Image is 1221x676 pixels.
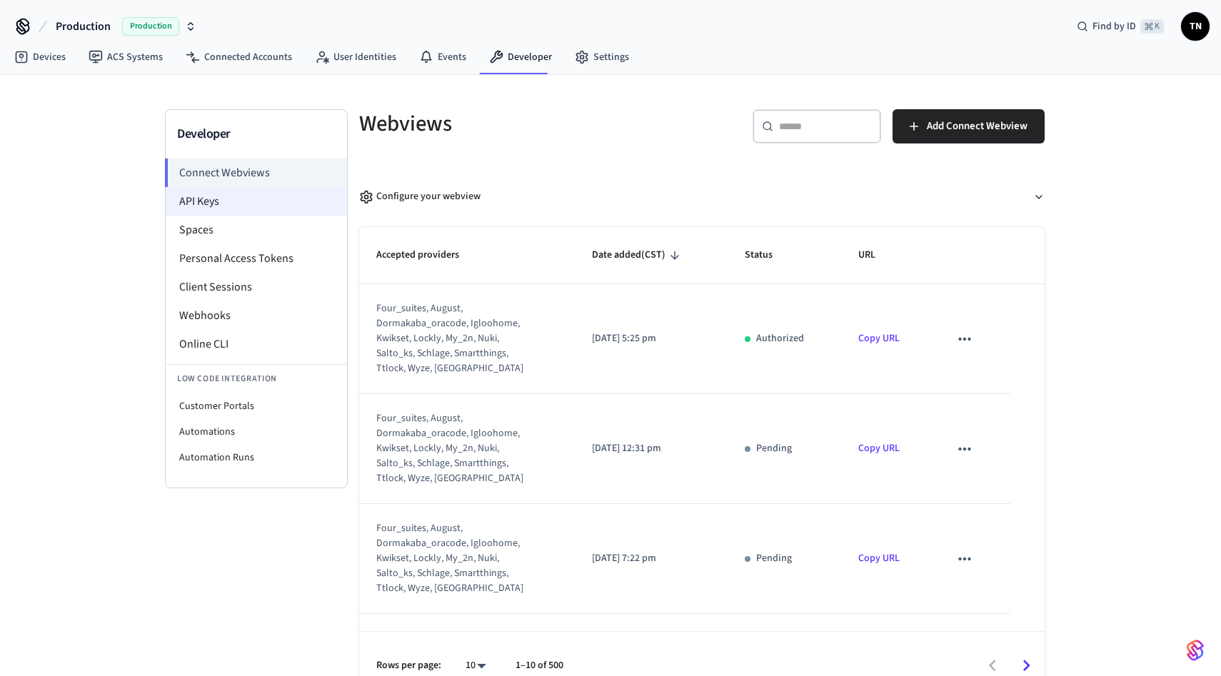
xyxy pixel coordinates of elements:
li: Automation Runs [166,445,347,470]
span: Production [56,18,111,35]
p: 1–10 of 500 [516,658,563,673]
span: TN [1182,14,1208,39]
h3: Developer [177,124,336,144]
a: Developer [478,44,563,70]
p: Rows per page: [376,658,441,673]
p: [DATE] 12:31 pm [592,441,710,456]
span: Production [122,17,179,36]
span: Status [745,244,791,266]
div: four_suites, august, dormakaba_oracode, igloohome, kwikset, lockly, my_2n, nuki, salto_ks, schlag... [376,301,540,376]
li: Webhooks [166,301,347,330]
span: URL [858,244,894,266]
p: Pending [756,551,792,566]
span: Date added(CST) [592,244,684,266]
div: Configure your webview [359,189,481,204]
li: Connect Webviews [165,158,347,187]
li: Personal Access Tokens [166,244,347,273]
a: Copy URL [858,441,900,455]
a: User Identities [303,44,408,70]
p: Pending [756,441,792,456]
li: Low Code Integration [166,364,347,393]
a: Copy URL [858,551,900,565]
a: Copy URL [858,331,900,345]
a: Devices [3,44,77,70]
span: Accepted providers [376,244,478,266]
li: Automations [166,419,347,445]
p: [DATE] 5:25 pm [592,331,710,346]
a: Settings [563,44,640,70]
li: Online CLI [166,330,347,358]
img: SeamLogoGradient.69752ec5.svg [1187,639,1204,662]
span: Find by ID [1092,19,1136,34]
button: Configure your webview [359,178,1045,216]
button: Add Connect Webview [893,109,1045,143]
div: Find by ID⌘ K [1065,14,1175,39]
div: four_suites, august, dormakaba_oracode, igloohome, kwikset, lockly, my_2n, nuki, salto_ks, schlag... [376,521,540,596]
p: [DATE] 7:22 pm [592,551,710,566]
li: Spaces [166,216,347,244]
span: Add Connect Webview [927,117,1027,136]
span: ⌘ K [1140,19,1164,34]
li: Client Sessions [166,273,347,301]
li: Customer Portals [166,393,347,419]
li: API Keys [166,187,347,216]
a: Events [408,44,478,70]
button: TN [1181,12,1210,41]
p: Authorized [756,331,804,346]
div: 10 [458,655,493,676]
h5: Webviews [359,109,693,138]
a: Connected Accounts [174,44,303,70]
div: four_suites, august, dormakaba_oracode, igloohome, kwikset, lockly, my_2n, nuki, salto_ks, schlag... [376,411,540,486]
a: ACS Systems [77,44,174,70]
